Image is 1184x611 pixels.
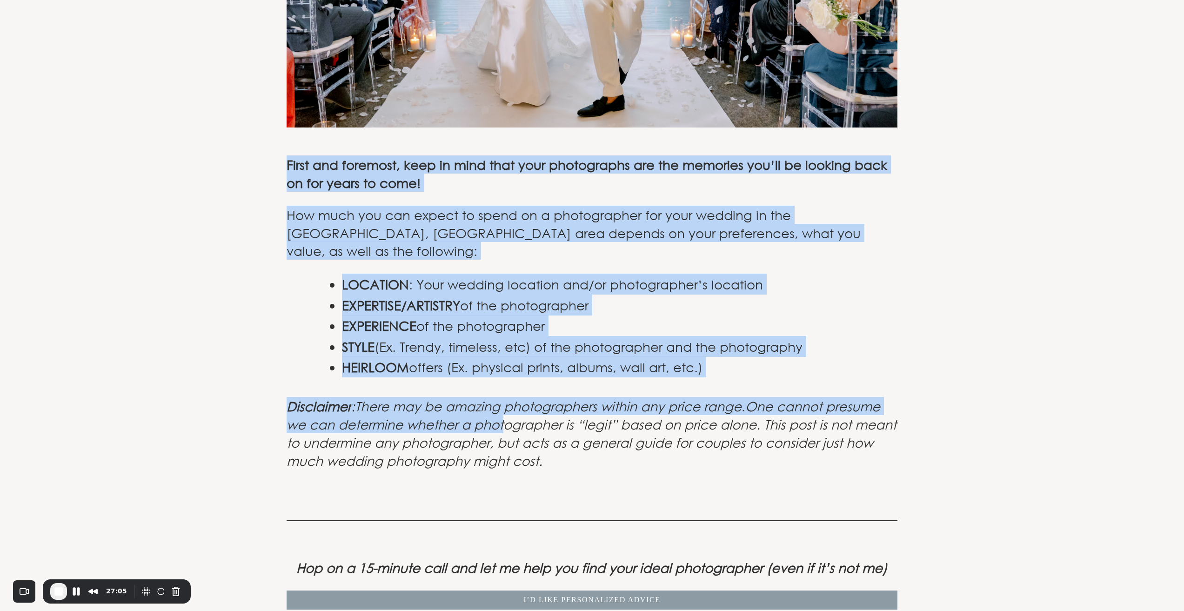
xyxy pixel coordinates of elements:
[296,559,887,575] em: Hop on a 15-minute call and let me help you find your ideal photographer (even if it’s not me)
[287,398,896,468] em: One cannot presume we can determine whether a photographer is “legit” based on price alone. This ...
[93,54,100,61] img: tab_keywords_by_traffic_grey.svg
[15,15,22,22] img: logo_orange.svg
[342,356,897,377] li: offers (Ex. physical prints, albums, wall art, etc.)
[342,317,416,333] strong: EXPERIENCE
[287,206,897,260] p: How much you can expect to spend on a photographer for your wedding in the [GEOGRAPHIC_DATA], [GE...
[15,24,22,32] img: website_grey.svg
[342,336,897,357] li: (Ex. Trendy, timeless, etc) of the photographer and the photography
[287,156,887,190] strong: First and foremost, keep in mind that your photographs are the memories you’ll be looking back on...
[35,55,83,61] div: Domain Overview
[287,398,742,414] em: :
[287,591,897,610] a: I’d Like Personalized Advice
[342,295,897,316] li: of the photographer
[25,54,33,61] img: tab_domain_overview_orange.svg
[342,274,897,295] li: : Your wedding location and/or photographer’s location
[342,297,460,313] strong: EXPERTISE/ARTISTRY
[342,276,409,292] strong: LOCATION
[103,55,157,61] div: Keywords by Traffic
[342,359,409,375] strong: HEIRLOOM
[342,315,897,336] li: of the photographer
[355,398,742,414] em: There may be amazing photographers within any price range
[287,397,897,470] p: .
[287,398,351,414] strong: Disclaimer
[26,15,46,22] div: v 4.0.25
[342,338,375,354] strong: STYLE
[24,24,102,32] div: Domain: [DOMAIN_NAME]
